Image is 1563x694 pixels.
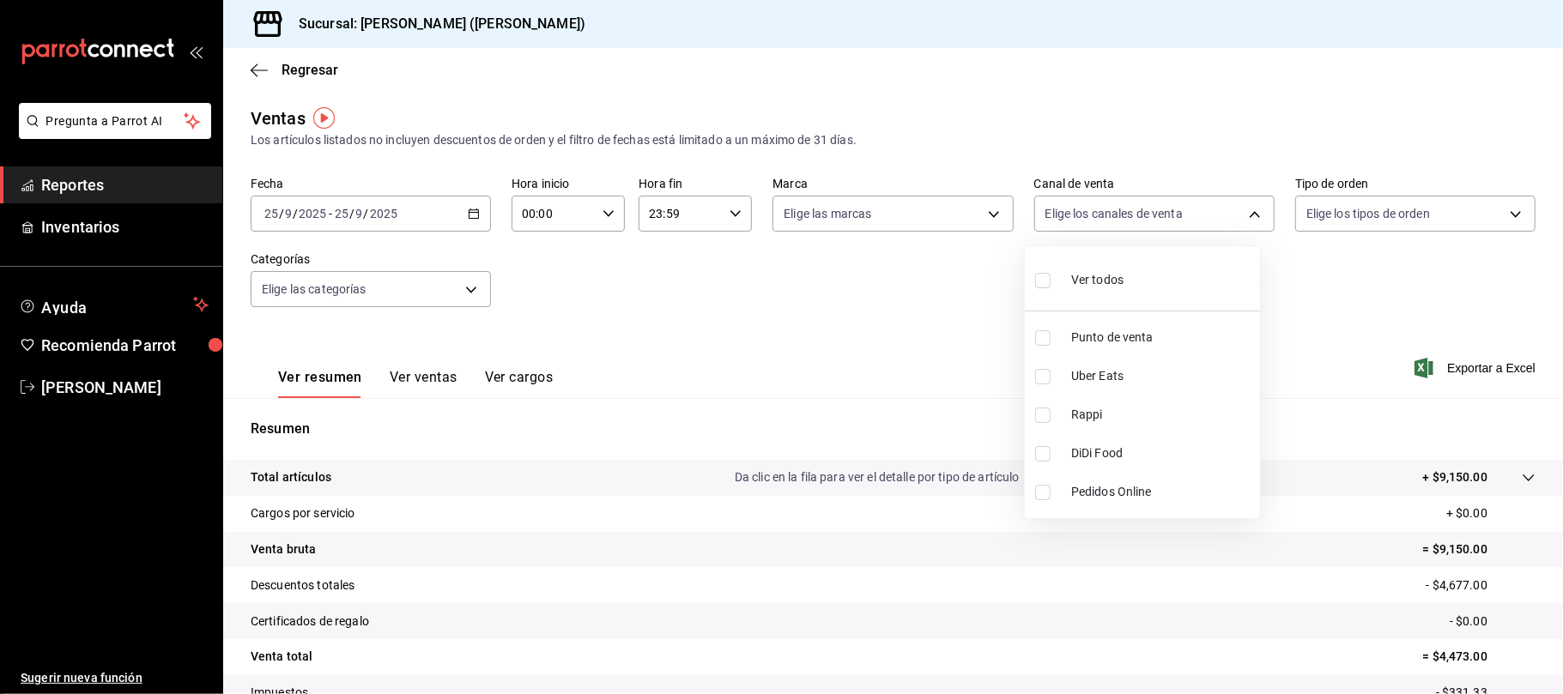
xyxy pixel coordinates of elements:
img: Tooltip marker [313,107,335,129]
span: Pedidos Online [1071,483,1253,501]
span: Ver todos [1071,271,1124,289]
span: DiDi Food [1071,444,1253,462]
span: Punto de venta [1071,329,1253,347]
span: Rappi [1071,406,1253,424]
span: Uber Eats [1071,367,1253,385]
